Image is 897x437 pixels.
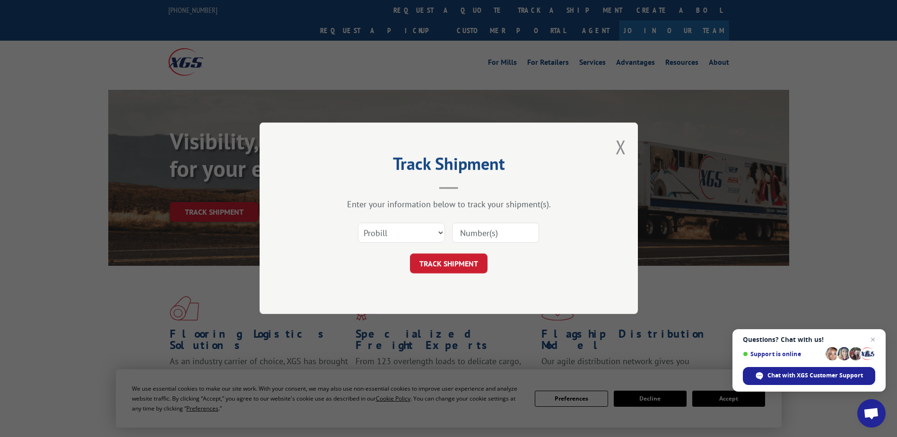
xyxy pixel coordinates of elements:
[743,350,822,358] span: Support is online
[767,371,863,380] span: Chat with XGS Customer Support
[616,134,626,159] button: Close modal
[307,157,591,175] h2: Track Shipment
[857,399,886,428] a: Open chat
[452,223,539,243] input: Number(s)
[743,367,875,385] span: Chat with XGS Customer Support
[743,336,875,343] span: Questions? Chat with us!
[410,254,488,274] button: TRACK SHIPMENT
[307,199,591,210] div: Enter your information below to track your shipment(s).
